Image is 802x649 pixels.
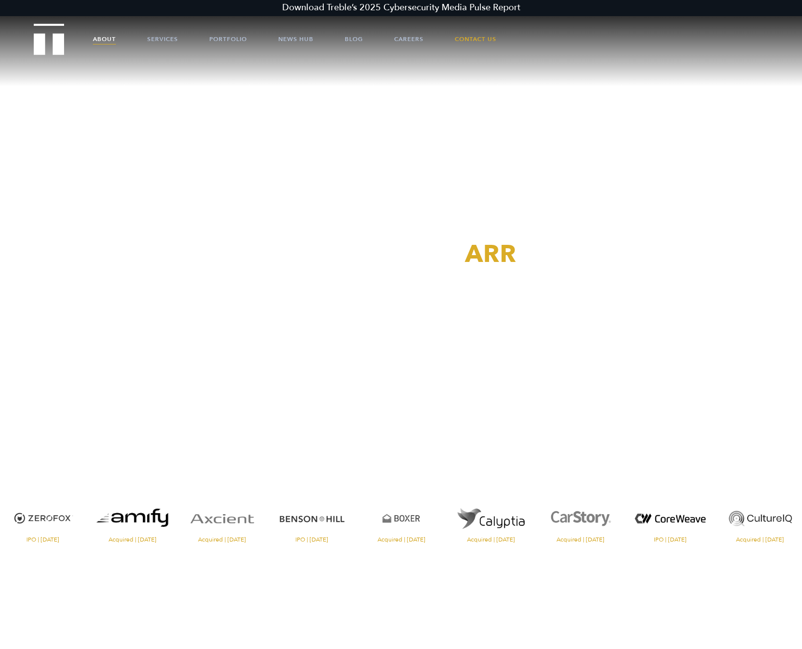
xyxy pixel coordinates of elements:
span: Acquired | [DATE] [448,537,533,542]
img: CarStory logo [538,500,623,537]
img: Benson Hill logo [269,500,354,537]
a: Portfolio [209,24,247,54]
a: Careers [394,24,423,54]
a: Visit the website [90,500,175,542]
a: About [93,24,116,54]
span: Acquired | [DATE] [179,537,264,542]
a: Visit the website [448,500,533,542]
a: Visit the website [628,500,713,542]
a: Blog [345,24,363,54]
a: Visit the Culture IQ website [717,500,802,542]
img: Axcient logo [179,500,264,537]
span: IPO | [DATE] [269,537,354,542]
a: Visit the Benson Hill website [269,500,354,542]
span: ARR [465,238,516,271]
img: Culture IQ logo [717,500,802,537]
a: Visit the Axcient website [179,500,264,542]
a: Visit the ZeroFox website [0,500,85,542]
span: Acquired | [DATE] [359,537,444,542]
a: Contact Us [455,24,496,54]
a: Services [147,24,178,54]
img: ZeroFox logo [0,500,85,537]
span: Acquired | [DATE] [538,537,623,542]
span: Acquired | [DATE] [90,537,175,542]
span: IPO | [DATE] [628,537,713,542]
img: Boxer logo [359,500,444,537]
a: News Hub [278,24,313,54]
img: Treble logo [34,23,65,55]
a: Visit the CarStory website [538,500,623,542]
a: Visit the Boxer website [359,500,444,542]
span: Acquired | [DATE] [717,537,802,542]
span: IPO | [DATE] [0,537,85,542]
